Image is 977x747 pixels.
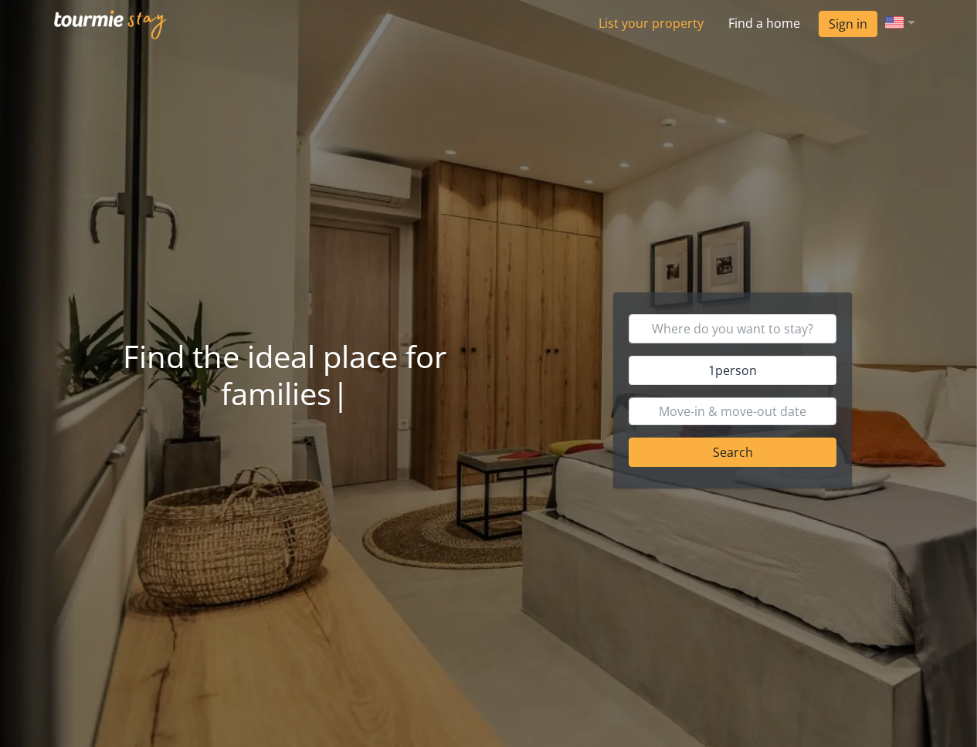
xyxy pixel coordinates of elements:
[87,338,483,412] h1: Find the ideal place for
[708,362,757,379] span: 1
[715,362,757,379] span: person
[629,314,836,343] input: Where do you want to stay?
[629,397,836,425] input: Move-in & move-out date
[629,356,836,385] button: 1person
[819,11,877,37] a: Sign in
[586,8,716,39] a: List your property
[332,372,349,414] span: |
[629,438,836,467] button: Search
[716,8,812,39] a: Find a home
[54,10,167,39] img: Tourmie Stay logo white
[221,372,331,414] span: f a m i l i e s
